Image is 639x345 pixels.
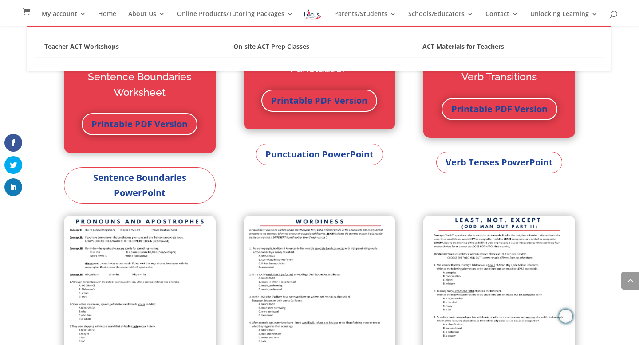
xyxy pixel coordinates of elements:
[82,69,198,104] h2: Sentence Boundaries Worksheet
[256,144,383,165] a: Punctuation PowerPoint
[530,11,598,26] a: Unlocking Learning
[82,113,197,135] a: Printable PDF Version
[225,40,414,58] a: On-site ACT Prep Classes
[42,11,86,26] a: My account
[303,8,322,21] img: Focus on Learning
[98,11,116,26] a: Home
[128,11,165,26] a: About Us
[485,11,518,26] a: Contact
[64,167,216,204] a: Sentence Boundaries PowerPoint
[414,40,603,58] a: ACT Materials for Teachers
[442,98,557,120] a: Printable PDF Version
[177,11,293,26] a: Online Products/Tutoring Packages
[408,11,473,26] a: Schools/Educators
[261,90,377,112] a: Printable PDF Version
[441,69,557,89] h2: Verb Transitions
[261,61,378,81] h2: Punctuation
[436,152,562,173] a: Verb Tenses PowerPoint
[334,11,396,26] a: Parents/Students
[35,40,225,58] a: Teacher ACT Workshops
